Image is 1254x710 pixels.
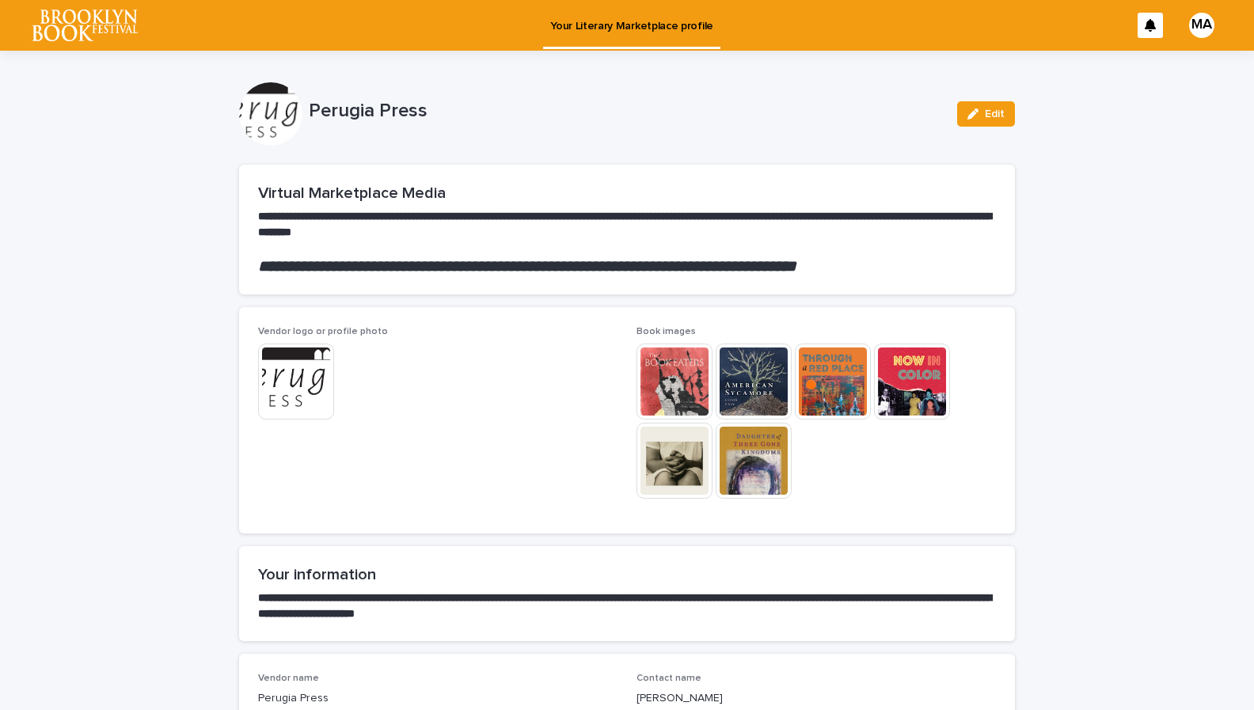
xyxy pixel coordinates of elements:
span: Contact name [636,674,701,683]
h2: Virtual Marketplace Media [258,184,996,203]
p: Perugia Press [258,690,617,707]
span: Book images [636,327,696,336]
p: Perugia Press [309,100,944,123]
span: Edit [985,108,1005,120]
div: MA [1189,13,1214,38]
button: Edit [957,101,1015,127]
img: l65f3yHPToSKODuEVUav [32,9,138,41]
span: Vendor logo or profile photo [258,327,388,336]
span: Vendor name [258,674,319,683]
p: [PERSON_NAME] [636,690,996,707]
h2: Your information [258,565,996,584]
